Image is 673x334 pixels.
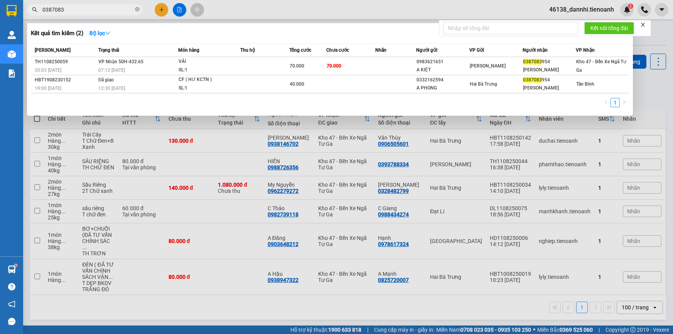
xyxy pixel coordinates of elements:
span: [PERSON_NAME] [35,47,71,53]
span: Trạng thái [98,47,119,53]
div: 954 [523,76,575,84]
span: 19:00 [DATE] [35,86,61,91]
span: Chưa cước [326,47,349,53]
div: SL: 1 [179,66,236,74]
button: Bộ lọcdown [83,27,116,39]
span: search [32,7,37,12]
img: warehouse-icon [8,31,16,39]
img: warehouse-icon [8,50,16,58]
span: Người gửi [416,47,437,53]
span: Hai Bà Trưng [470,81,497,87]
li: 1 [611,98,620,107]
div: [PERSON_NAME] [523,84,575,92]
span: Kho 47 - Bến Xe Ngã Tư Ga [576,59,626,73]
span: [PERSON_NAME] [470,63,506,69]
span: VP Gửi [469,47,484,53]
span: right [622,100,627,105]
span: close-circle [135,6,140,13]
strong: Bộ lọc [89,30,110,36]
span: Thu hộ [240,47,255,53]
span: Kết nối tổng đài [590,24,628,32]
div: TH1108250059 [35,58,96,66]
span: 70.000 [327,63,341,69]
img: warehouse-icon [8,265,16,273]
span: 0387083 [523,59,542,64]
div: HBT1908230152 [35,76,96,84]
span: 07:12 [DATE] [98,67,125,73]
span: Đã giao [98,77,114,83]
span: close-circle [135,7,140,12]
li: Next Page [620,98,629,107]
sup: 1 [15,264,17,267]
div: 954 [523,58,575,66]
img: solution-icon [8,69,16,78]
span: notification [8,300,15,308]
span: 40.000 [290,81,304,87]
button: Kết nối tổng đài [584,22,634,34]
button: right [620,98,629,107]
img: logo-vxr [7,5,17,17]
span: Người nhận [523,47,548,53]
span: down [105,30,110,36]
div: SL: 1 [179,84,236,93]
span: Nhãn [375,47,386,53]
span: 20:03 [DATE] [35,67,61,73]
input: Tìm tên, số ĐT hoặc mã đơn [42,5,133,14]
h3: Kết quả tìm kiếm ( 2 ) [31,29,83,37]
span: 12:30 [DATE] [98,86,125,91]
span: left [604,100,608,105]
div: VẢI [179,57,236,66]
span: 70.000 [290,63,304,69]
span: Tổng cước [289,47,311,53]
input: Nhập số tổng đài [443,22,578,34]
span: question-circle [8,283,15,290]
div: A PHONG [417,84,469,92]
a: 1 [611,98,619,107]
span: message [8,318,15,325]
li: Previous Page [601,98,611,107]
div: 0983621651 [417,58,469,66]
div: CF ( HƯ KCTN ) [179,76,236,84]
div: [PERSON_NAME] [523,66,575,74]
span: close [640,22,646,27]
span: Món hàng [178,47,199,53]
span: VP Nhận 50H-432.65 [98,59,143,64]
span: Tân Bình [576,81,594,87]
div: 0332162594 [417,76,469,84]
div: A KIỆT [417,66,469,74]
button: left [601,98,611,107]
span: 0387083 [523,77,542,83]
span: VP Nhận [576,47,595,53]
